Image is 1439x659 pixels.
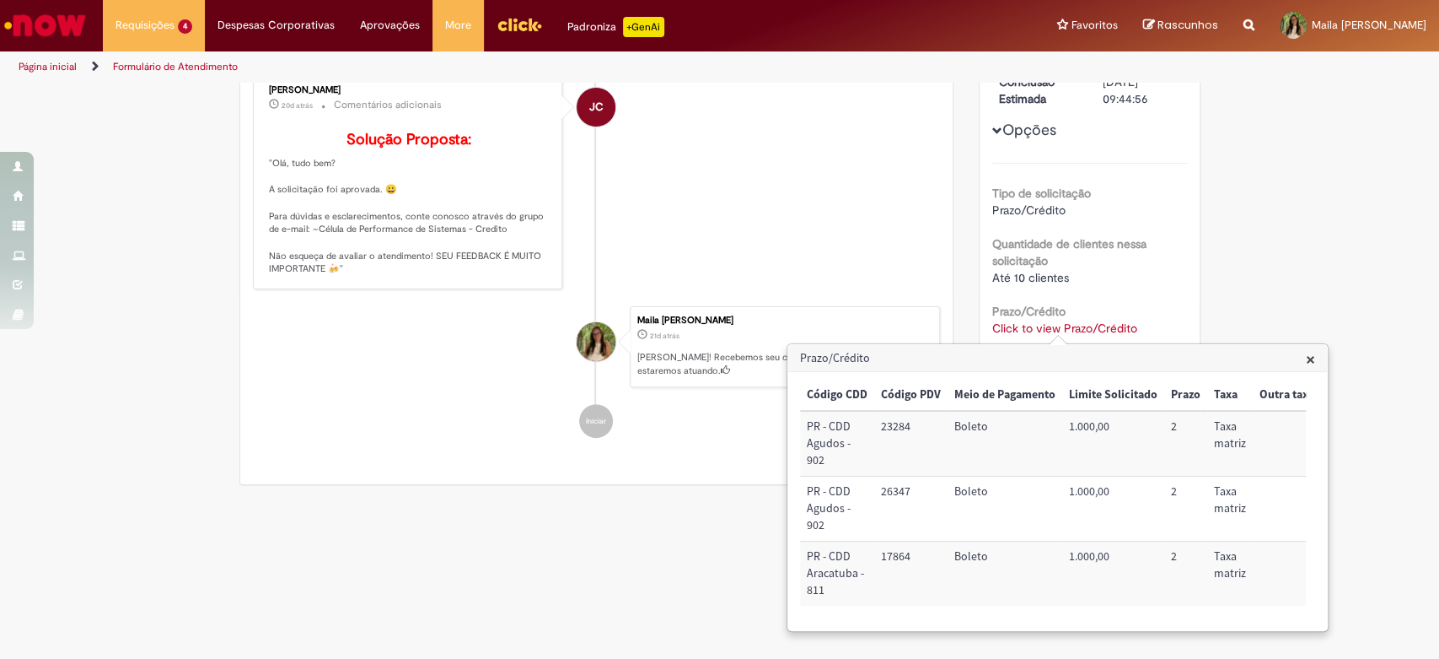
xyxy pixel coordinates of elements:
[637,316,931,326] div: Maila [PERSON_NAME]
[13,51,947,83] ul: Trilhas de página
[623,17,664,37] p: +GenAi
[115,17,175,34] span: Requisições
[1253,380,1321,411] th: Outra taxa
[282,100,313,111] time: 08/08/2025 15:36:34
[1253,477,1321,542] td: Outra taxa:
[445,17,471,34] span: More
[1062,411,1164,476] td: Limite Solicitado: 1.000,00
[874,542,948,606] td: Código PDV: 17864
[178,19,192,34] span: 4
[948,380,1062,411] th: Meio de Pagamento
[800,477,874,542] td: Código CDD: PR - CDD Agudos - 902
[253,306,941,387] li: Maila Melissa De Oliveira
[948,477,1062,542] td: Meio de Pagamento: Boleto
[800,411,874,476] td: Código CDD: PR - CDD Agudos - 902
[1164,380,1207,411] th: Prazo
[217,17,335,34] span: Despesas Corporativas
[1143,18,1218,34] a: Rascunhos
[992,304,1066,319] b: Prazo/Crédito
[1207,380,1253,411] th: Taxa
[1062,542,1164,606] td: Limite Solicitado: 1.000,00
[1312,18,1426,32] span: Maila [PERSON_NAME]
[800,542,874,606] td: Código CDD: PR - CDD Aracatuba - 811
[1253,542,1321,606] td: Outra taxa:
[788,345,1327,372] h3: Prazo/Crédito
[1062,380,1164,411] th: Limite Solicitado
[497,12,542,37] img: click_logo_yellow_360x200.png
[567,17,664,37] div: Padroniza
[1207,542,1253,606] td: Taxa: Taxa matriz
[948,411,1062,476] td: Meio de Pagamento: Boleto
[992,203,1066,218] span: Prazo/Crédito
[874,477,948,542] td: Código PDV: 26347
[1207,477,1253,542] td: Taxa: Taxa matriz
[1157,17,1218,33] span: Rascunhos
[577,322,615,361] div: Maila Melissa De Oliveira
[1306,348,1315,370] span: ×
[1071,17,1118,34] span: Favoritos
[282,100,313,111] span: 20d atrás
[992,321,1137,336] a: Click to view Prazo/Crédito
[1062,477,1164,542] td: Limite Solicitado: 1.000,00
[589,87,604,127] span: JC
[992,270,1069,285] span: Até 10 clientes
[360,17,420,34] span: Aprovações
[992,236,1146,268] b: Quantidade de clientes nessa solicitação
[787,343,1329,632] div: Prazo/Crédito
[874,411,948,476] td: Código PDV: 23284
[346,130,471,149] b: Solução Proposta:
[1306,350,1315,368] button: Close
[992,186,1091,201] b: Tipo de solicitação
[334,98,442,112] small: Comentários adicionais
[874,380,948,411] th: Código PDV
[1253,411,1321,476] td: Outra taxa:
[948,542,1062,606] td: Meio de Pagamento: Boleto
[1103,73,1181,107] div: [DATE] 09:44:56
[269,85,550,95] div: [PERSON_NAME]
[986,73,1090,107] dt: Conclusão Estimada
[1164,477,1207,542] td: Prazo: 2
[800,380,874,411] th: Código CDD
[1164,411,1207,476] td: Prazo: 2
[650,331,679,341] time: 07/08/2025 17:44:47
[1164,542,1207,606] td: Prazo: 2
[1207,411,1253,476] td: Taxa: Taxa matriz
[637,351,931,377] p: [PERSON_NAME]! Recebemos seu chamado R13372766 e em breve estaremos atuando.
[19,60,77,73] a: Página inicial
[113,60,238,73] a: Formulário de Atendimento
[577,88,615,127] div: Jonas Correia
[650,331,679,341] span: 21d atrás
[2,8,89,42] img: ServiceNow
[269,132,550,276] p: "Olá, tudo bem? A solicitação foi aprovada. 😀 Para dúvidas e esclarecimentos, conte conosco atrav...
